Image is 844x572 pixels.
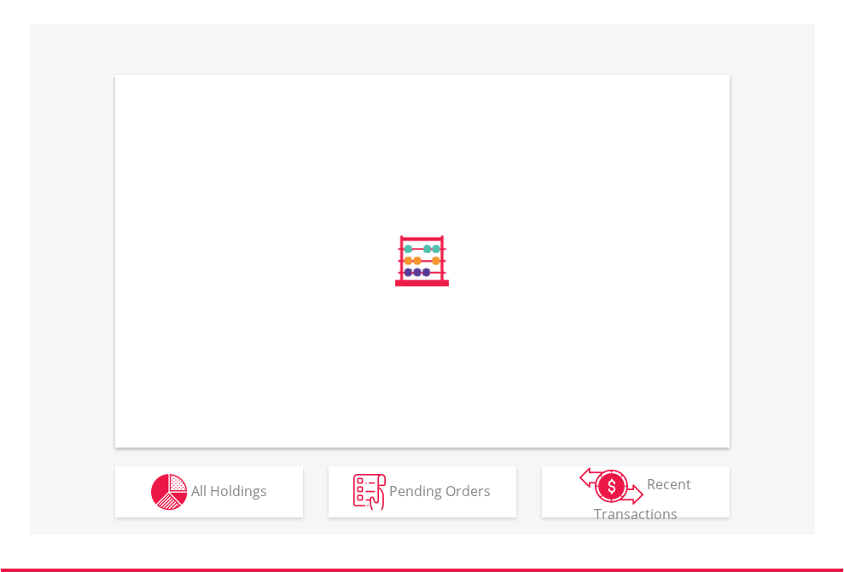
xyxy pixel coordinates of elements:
span: Pending Orders [389,481,491,500]
img: holdings-wht.png [151,474,188,511]
img: pending_instructions-wht.png [353,474,386,511]
button: Pending Orders [329,466,516,517]
button: Recent Transactions [542,466,730,517]
button: All Holdings [115,466,303,517]
img: transactions-zar-wht.png [579,467,643,505]
span: All Holdings [191,481,267,500]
